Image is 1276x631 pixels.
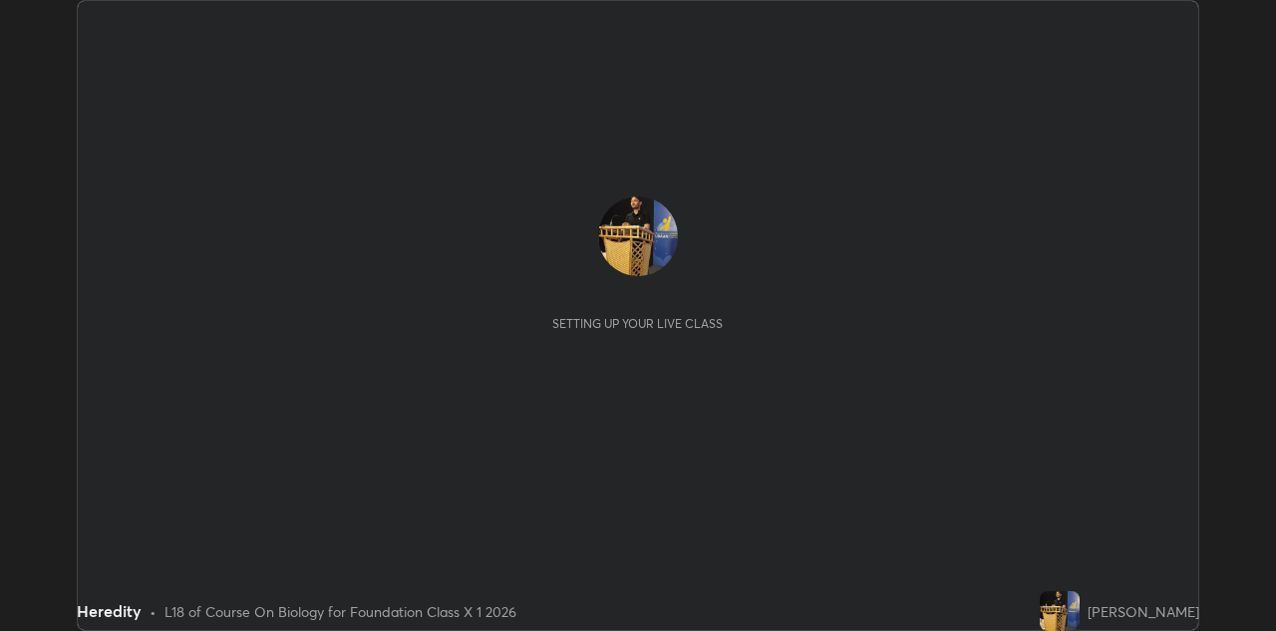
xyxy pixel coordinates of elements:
[164,601,516,622] div: L18 of Course On Biology for Foundation Class X 1 2026
[150,601,157,622] div: •
[552,316,723,331] div: Setting up your live class
[1040,591,1080,631] img: 85f081f3e11b4d7d86867c73019bb5c5.jpg
[598,196,678,276] img: 85f081f3e11b4d7d86867c73019bb5c5.jpg
[1088,601,1199,622] div: [PERSON_NAME]
[77,599,142,623] div: Heredity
